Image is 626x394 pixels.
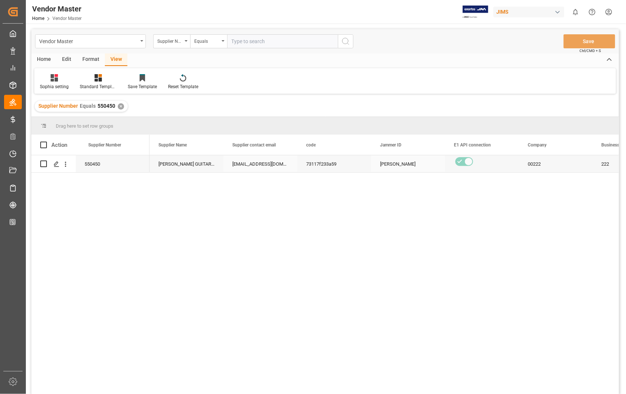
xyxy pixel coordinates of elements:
[493,5,567,19] button: JIMS
[584,4,601,20] button: Help Center
[77,53,105,66] div: Format
[223,155,297,172] div: [EMAIL_ADDRESS][DOMAIN_NAME];[EMAIL_ADDRESS][DOMAIN_NAME]
[38,103,78,109] span: Supplier Number
[57,53,77,66] div: Edit
[194,36,219,45] div: Equals
[493,7,564,17] div: JIMS
[454,142,491,148] span: E1 API connection
[580,48,601,53] span: Ctrl/CMD + S
[380,156,436,173] div: [PERSON_NAME]
[232,142,276,148] span: Supplier contact email
[31,155,150,173] div: Press SPACE to select this row.
[338,34,353,48] button: search button
[564,34,615,48] button: Save
[105,53,127,66] div: View
[168,83,198,90] div: Reset Template
[39,36,138,45] div: Vendor Master
[153,34,190,48] button: open menu
[32,3,82,14] div: Vendor Master
[56,123,113,129] span: Drag here to set row groups
[35,34,146,48] button: open menu
[118,103,124,110] div: ✕
[306,142,316,148] span: code
[32,16,44,21] a: Home
[150,155,223,172] div: [PERSON_NAME] GUITARS USA INC
[380,142,401,148] span: Jammer ID
[40,83,69,90] div: Sophia setting
[76,155,150,172] div: 550450
[463,6,488,18] img: Exertis%20JAM%20-%20Email%20Logo.jpg_1722504956.jpg
[128,83,157,90] div: Save Template
[158,142,187,148] span: Supplier Name
[80,83,117,90] div: Standard Templates
[98,103,115,109] span: 550450
[157,36,182,45] div: Supplier Number
[519,155,593,172] div: 00222
[297,155,371,172] div: 73117f233a59
[88,142,121,148] span: Supplier Number
[51,142,67,148] div: Action
[227,34,338,48] input: Type to search
[528,142,547,148] span: Company
[567,4,584,20] button: show 0 new notifications
[31,53,57,66] div: Home
[190,34,227,48] button: open menu
[80,103,96,109] span: Equals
